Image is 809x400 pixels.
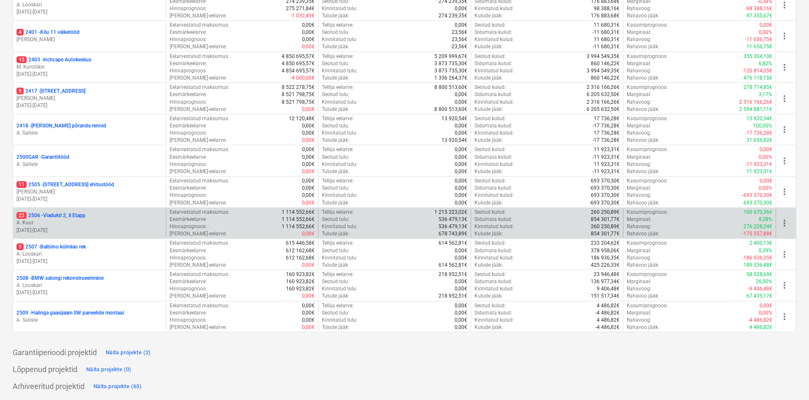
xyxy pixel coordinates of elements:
p: 0,00€ [302,106,315,113]
p: 4 850 695,57€ [282,60,315,67]
p: Seotud tulu : [322,29,349,36]
p: 2 594 881,11€ [739,106,772,113]
p: [DATE] - [DATE] [16,227,162,234]
p: 5 209 999,67€ [434,53,467,60]
p: [PERSON_NAME]-eelarve : [170,168,227,175]
p: 860 146,22€ [591,60,620,67]
p: Rahavoog : [627,130,651,137]
div: 52417 -[STREET_ADDRESS][PERSON_NAME][DATE]-[DATE] [16,88,162,109]
p: Kinnitatud tulu : [322,223,357,230]
p: 693 370,30€ [743,199,772,207]
p: 0,00€ [302,36,315,43]
p: Rahavoog : [627,99,651,106]
p: Kinnitatud tulu : [322,67,357,74]
p: Kasumiprognoos : [627,177,668,185]
p: [PERSON_NAME]-eelarve : [170,106,227,113]
p: Tellija eelarve : [322,22,354,29]
div: Näita projekte (2) [106,348,151,358]
span: more_vert [779,187,790,197]
p: Kinnitatud tulu : [322,192,357,199]
p: Eesmärkeelarve : [170,216,207,223]
p: Kinnitatud tulu : [322,130,357,137]
p: 0,00€ [302,177,315,185]
p: Seotud kulud : [474,84,506,91]
p: 0,00% [759,154,772,161]
span: 3 [16,243,24,250]
p: Tellija eelarve : [322,177,354,185]
p: [DATE] - [DATE] [16,102,162,109]
p: 0,00€ [302,154,315,161]
p: 0,00€ [302,192,315,199]
div: 2500GAR -GarantiitöödA. Saliste [16,154,162,168]
p: 693 370,30€ [591,192,620,199]
p: 2418 - [PERSON_NAME] põranda rennid [16,122,106,130]
p: 275 271,84€ [286,5,315,12]
p: 1 114 552,66€ [282,209,315,216]
p: Eesmärkeelarve : [170,91,207,98]
div: 2508 -BMW salongi rekonstrueerimineA. Looskari[DATE]-[DATE] [16,275,162,296]
p: Rahavoo jääk : [627,137,659,144]
p: [PERSON_NAME]-eelarve : [170,12,227,19]
p: 0,00€ [455,154,467,161]
p: 3 994 549,35€ [587,53,620,60]
p: Hinnaprognoos : [170,5,207,12]
p: [DATE] - [DATE] [16,258,162,265]
p: 11 923,31€ [746,168,772,175]
p: 0,00€ [455,22,467,29]
p: 4 854 695,57€ [282,67,315,74]
p: Eelarvestatud maksumus : [170,53,229,60]
button: Näita projekte (2) [104,346,153,359]
p: Hinnaprognoos : [170,67,207,74]
p: 0,00€ [302,43,315,50]
p: 13 920,54€ [746,115,772,122]
p: Rahavoog : [627,192,651,199]
p: 0,00€ [302,137,315,144]
p: Kinnitatud kulud : [474,223,514,230]
p: Seotud kulud : [474,177,506,185]
span: more_vert [779,249,790,259]
p: Sidumata kulud : [474,91,512,98]
p: [DATE] - [DATE] [16,196,162,203]
p: Kasumiprognoos : [627,84,668,91]
p: 11 656,75€ [746,43,772,50]
div: 2418 -[PERSON_NAME] põranda rennidA. Saliste [16,122,162,137]
p: Kasumiprognoos : [627,22,668,29]
p: 274 239,35€ [439,12,467,19]
p: 0,00€ [455,177,467,185]
p: 3 873 735,30€ [434,60,467,67]
p: 23,56€ [452,36,467,43]
p: 693 370,30€ [591,177,620,185]
p: Rahavoo jääk : [627,199,659,207]
p: 1 114 552,66€ [282,216,315,223]
p: Kulude jääk : [474,43,503,50]
p: A. Saliste [16,130,162,137]
p: Seotud kulud : [474,115,506,122]
p: -11 923,31€ [745,161,772,168]
span: more_vert [779,94,790,104]
p: Marginaal : [627,185,651,192]
p: 0,00% [759,29,772,36]
p: Rahavoog : [627,67,651,74]
div: 2509 -Halinga gaasijaam SW paneelide montaažA. Saliste [16,309,162,324]
p: Tulude jääk : [322,106,349,113]
button: Näita projekte (0) [84,363,134,376]
p: 11 680,31€ [594,22,620,29]
p: Eelarvestatud maksumus : [170,115,229,122]
p: [DATE] - [DATE] [16,8,162,16]
p: Kasumiprognoos : [627,115,668,122]
p: 260 250,89€ [591,209,620,216]
p: Rahavoog : [627,161,651,168]
span: 4 [16,29,24,36]
p: Tulude jääk : [322,12,349,19]
p: 176 883,68€ [591,12,620,19]
p: 0,00€ [302,146,315,153]
p: -120 814,05€ [742,67,772,74]
p: Tulude jääk : [322,137,349,144]
p: 8 800 513,60€ [434,106,467,113]
p: Kulude jääk : [474,137,503,144]
p: 0,00€ [302,29,315,36]
p: 0,00€ [302,168,315,175]
span: 5 [16,88,24,94]
p: 13 920,54€ [442,137,467,144]
p: Kasumiprognoos : [627,146,668,153]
